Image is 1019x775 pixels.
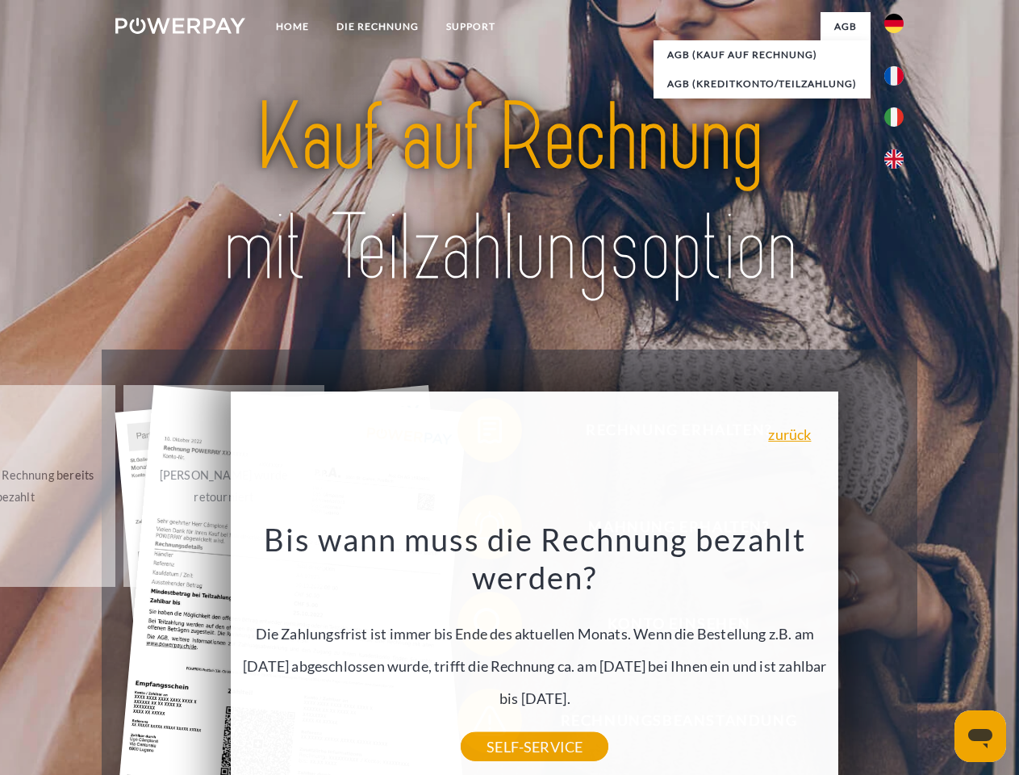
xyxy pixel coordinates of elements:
[461,732,608,761] a: SELF-SERVICE
[323,12,432,41] a: DIE RECHNUNG
[133,464,315,508] div: [PERSON_NAME] wurde retourniert
[654,69,871,98] a: AGB (Kreditkonto/Teilzahlung)
[884,149,904,169] img: en
[154,77,865,309] img: title-powerpay_de.svg
[954,710,1006,762] iframe: Schaltfläche zum Öffnen des Messaging-Fensters
[432,12,509,41] a: SUPPORT
[115,18,245,34] img: logo-powerpay-white.svg
[884,14,904,33] img: de
[240,520,829,597] h3: Bis wann muss die Rechnung bezahlt werden?
[768,427,811,442] a: zurück
[654,40,871,69] a: AGB (Kauf auf Rechnung)
[884,66,904,86] img: fr
[821,12,871,41] a: agb
[262,12,323,41] a: Home
[884,107,904,127] img: it
[240,520,829,747] div: Die Zahlungsfrist ist immer bis Ende des aktuellen Monats. Wenn die Bestellung z.B. am [DATE] abg...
